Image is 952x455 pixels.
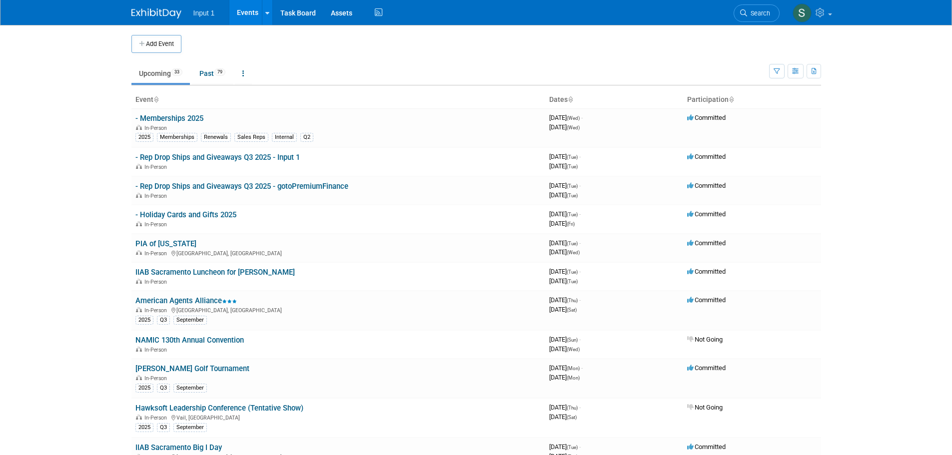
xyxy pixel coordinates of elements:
span: (Mon) [567,366,580,371]
img: In-Person Event [136,164,142,169]
span: Committed [687,153,726,160]
span: (Wed) [567,125,580,130]
span: [DATE] [549,239,581,247]
div: Memberships [157,133,197,142]
img: In-Person Event [136,279,142,284]
div: September [173,423,207,432]
div: Q2 [300,133,313,142]
a: Past79 [192,64,233,83]
div: Sales Reps [234,133,268,142]
a: Sort by Participation Type [729,95,734,103]
span: (Wed) [567,115,580,121]
span: [DATE] [549,153,581,160]
span: - [579,239,581,247]
span: (Tue) [567,193,578,198]
span: [DATE] [549,191,578,199]
span: - [581,114,583,121]
span: 33 [171,68,182,76]
span: Search [747,9,770,17]
a: Sort by Event Name [153,95,158,103]
div: September [173,384,207,393]
img: In-Person Event [136,193,142,198]
span: (Sat) [567,415,577,420]
span: - [579,268,581,275]
span: In-Person [144,415,170,421]
span: [DATE] [549,336,581,343]
th: Dates [545,91,683,108]
span: Committed [687,182,726,189]
div: 2025 [135,133,153,142]
span: - [579,336,581,343]
span: (Mon) [567,375,580,381]
span: (Sat) [567,307,577,313]
span: (Tue) [567,154,578,160]
span: [DATE] [549,248,580,256]
span: In-Person [144,164,170,170]
a: - Rep Drop Ships and Giveaways Q3 2025 - gotoPremiumFinance [135,182,348,191]
div: [GEOGRAPHIC_DATA], [GEOGRAPHIC_DATA] [135,249,541,257]
span: - [579,210,581,218]
span: [DATE] [549,306,577,313]
a: - Rep Drop Ships and Giveaways Q3 2025 - Input 1 [135,153,300,162]
div: Renewals [201,133,231,142]
span: [DATE] [549,443,581,451]
span: In-Person [144,193,170,199]
span: In-Person [144,347,170,353]
span: In-Person [144,375,170,382]
span: - [579,443,581,451]
span: [DATE] [549,210,581,218]
div: Internal [272,133,297,142]
span: Not Going [687,404,723,411]
span: (Thu) [567,298,578,303]
span: [DATE] [549,123,580,131]
img: In-Person Event [136,415,142,420]
a: - Holiday Cards and Gifts 2025 [135,210,236,219]
span: (Tue) [567,445,578,450]
span: - [581,364,583,372]
div: [GEOGRAPHIC_DATA], [GEOGRAPHIC_DATA] [135,306,541,314]
div: Q3 [157,384,170,393]
div: Vail, [GEOGRAPHIC_DATA] [135,413,541,421]
span: [DATE] [549,162,578,170]
div: Q3 [157,316,170,325]
span: Committed [687,268,726,275]
img: In-Person Event [136,307,142,312]
a: IIAB Sacramento Luncheon for [PERSON_NAME] [135,268,295,277]
span: - [579,182,581,189]
span: (Sun) [567,337,578,343]
span: In-Person [144,125,170,131]
th: Event [131,91,545,108]
span: (Tue) [567,241,578,246]
span: In-Person [144,250,170,257]
span: [DATE] [549,413,577,421]
img: ExhibitDay [131,8,181,18]
a: Upcoming33 [131,64,190,83]
div: 2025 [135,384,153,393]
span: (Tue) [567,279,578,284]
span: [DATE] [549,374,580,381]
span: In-Person [144,307,170,314]
img: In-Person Event [136,125,142,130]
span: [DATE] [549,345,580,353]
span: (Thu) [567,405,578,411]
span: [DATE] [549,220,575,227]
a: - Memberships 2025 [135,114,203,123]
span: (Tue) [567,183,578,189]
span: [DATE] [549,277,578,285]
button: Add Event [131,35,181,53]
a: American Agents Alliance [135,296,237,305]
th: Participation [683,91,821,108]
span: - [579,404,581,411]
img: Susan Stout [793,3,812,22]
a: [PERSON_NAME] Golf Tournament [135,364,249,373]
a: IIAB Sacramento Big I Day [135,443,222,452]
img: In-Person Event [136,221,142,226]
img: In-Person Event [136,347,142,352]
img: In-Person Event [136,375,142,380]
span: - [579,153,581,160]
span: [DATE] [549,364,583,372]
span: (Tue) [567,164,578,169]
img: In-Person Event [136,250,142,255]
span: [DATE] [549,404,581,411]
span: [DATE] [549,296,581,304]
